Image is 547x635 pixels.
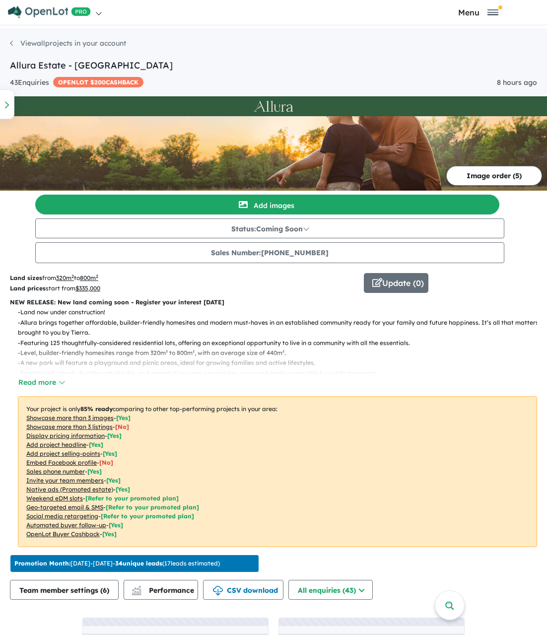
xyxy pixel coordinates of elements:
[87,468,102,475] span: [ Yes ]
[109,521,123,529] span: [Yes]
[26,468,85,475] u: Sales phone number
[80,274,98,282] u: 800 m
[75,284,100,292] u: $ 335,000
[85,494,179,502] span: [Refer to your promoted plan]
[115,560,162,567] b: 34 unique leads
[26,450,100,457] u: Add project selling-points
[103,586,107,595] span: 6
[10,580,119,600] button: Team member settings (6)
[132,586,141,591] img: line-chart.svg
[115,423,129,430] span: [ No ]
[10,284,46,292] b: Land prices
[101,512,194,520] span: [Refer to your promoted plan]
[26,477,104,484] u: Invite your team members
[411,7,545,17] button: Toggle navigation
[8,6,91,18] img: Openlot PRO Logo White
[10,273,356,283] p: from
[18,377,65,388] button: Read more
[18,338,545,348] p: - Featuring 125 thoughtfully-considered residential lots, offering an exceptional opportunity to ...
[26,521,106,529] u: Automated buyer follow-up
[10,297,537,307] p: NEW RELEASE: New land coming soon - Register your interest [DATE]
[96,274,98,279] sup: 2
[26,432,105,439] u: Display pricing information
[10,60,173,71] a: Allura Estate - [GEOGRAPHIC_DATA]
[80,405,113,413] b: 85 % ready
[103,450,117,457] span: [ Yes ]
[203,580,283,600] button: CSV download
[53,77,143,87] span: OPENLOT $ 200 CASHBACK
[89,441,103,448] span: [ Yes ]
[364,273,428,293] button: Update (0)
[10,274,42,282] b: Land sizes
[106,503,199,511] span: [Refer to your promoted plan]
[133,586,194,595] span: Performance
[99,459,113,466] span: [ No ]
[26,494,83,502] u: Weekend eDM slots
[124,580,198,600] button: Performance
[26,512,98,520] u: Social media retargeting
[26,503,103,511] u: Geo-targeted email & SMS
[106,477,121,484] span: [ Yes ]
[26,486,113,493] u: Native ads (Promoted estate)
[18,358,545,368] p: - A new park will feature a playground and picnic areas, ideal for growing families and active li...
[10,283,356,293] p: start from
[26,441,86,448] u: Add project headline
[14,559,220,568] p: [DATE] - [DATE] - ( 17 leads estimated)
[18,396,537,547] p: Your project is only comparing to other top-performing projects in your area: - - - - - - - - - -...
[35,195,499,214] button: Add images
[132,589,141,595] img: bar-chart.svg
[288,580,373,600] button: All enquiries (43)
[18,318,545,338] p: - Allura brings together affordable, builder-friendly homesites and modern must-haves in an estab...
[10,77,143,89] div: 43 Enquir ies
[213,586,223,596] img: download icon
[446,166,542,186] button: Image order (5)
[107,432,122,439] span: [ Yes ]
[14,560,70,567] b: Promotion Month:
[4,100,543,112] img: Allura Estate - Bundamba Logo
[116,414,131,422] span: [ Yes ]
[497,77,537,89] div: 8 hours ago
[26,414,114,422] u: Showcase more than 3 images
[26,459,97,466] u: Embed Facebook profile
[26,423,113,430] u: Showcase more than 3 listings
[18,348,545,358] p: - Level, builder-friendly homesites range from 320m² to 800m², with an average size of 440m².
[10,38,537,59] nav: breadcrumb
[35,218,504,238] button: Status:Coming Soon
[26,530,100,538] u: OpenLot Buyer Cashback
[74,274,98,282] span: to
[116,486,130,493] span: [Yes]
[35,242,504,263] button: Sales Number:[PHONE_NUMBER]
[71,274,74,279] sup: 2
[10,39,126,48] a: Viewallprojects in your account
[102,530,117,538] span: [Yes]
[56,274,74,282] u: 320 m
[18,368,545,378] p: - Established schools, bustling retail hubs, and essential services are minutes away and easily a...
[18,307,545,317] p: - Land now under construction!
